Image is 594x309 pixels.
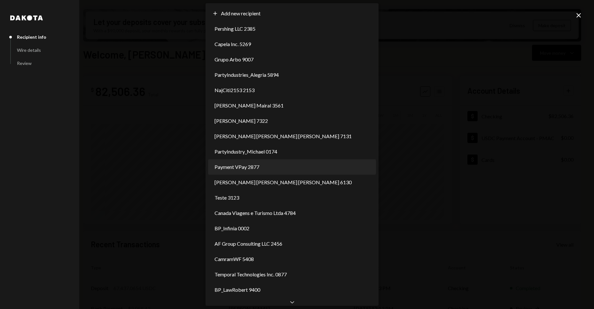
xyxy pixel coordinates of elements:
span: Capela Inc. 5269 [215,40,251,48]
span: Teste 3123 [215,194,239,202]
div: Review [17,60,32,66]
span: Pershing LLC 2385 [215,25,255,33]
span: [PERSON_NAME] 7322 [215,117,268,125]
span: [PERSON_NAME] [PERSON_NAME] [PERSON_NAME] 7131 [215,132,352,140]
span: BP_LawRobert 9400 [215,286,260,294]
span: Temporal Technologies Inc. 0877 [215,271,287,278]
span: PartyIndustries_Alegria 5894 [215,71,279,79]
div: Wire details [17,47,41,53]
span: AF Group Consulting LLC 2456 [215,240,282,248]
span: CamramWF 5408 [215,255,254,263]
span: BP_Infinia 0002 [215,225,249,232]
span: Grupo Arbo 9007 [215,56,254,63]
span: Payment VPay 2877 [215,163,259,171]
span: Canada Viagens e Turismo Ltda 4784 [215,209,296,217]
span: NajCiti2153 2153 [215,86,254,94]
div: Recipient info [17,34,46,40]
span: Add new recipient [221,10,261,17]
span: [PERSON_NAME] [PERSON_NAME] [PERSON_NAME] 6130 [215,178,352,186]
span: PartyIndustry_Michael 0174 [215,148,277,155]
span: [PERSON_NAME] Mairal 3561 [215,102,284,109]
